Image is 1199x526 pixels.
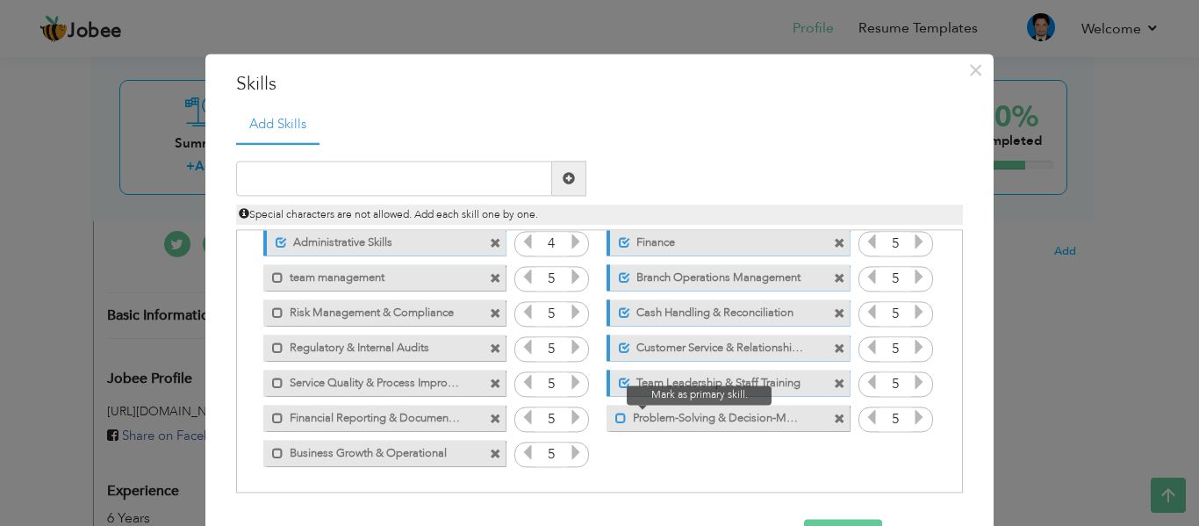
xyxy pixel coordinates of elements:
label: Administrative Skills [287,229,462,251]
label: Service Quality & Process Improvement [284,370,461,392]
label: Customer Service & Relationship Management [630,335,805,357]
button: Close [961,56,989,84]
label: team management [284,264,461,286]
label: Finance [630,229,805,251]
span: Mark as primary skill. [627,386,772,405]
label: Business Growth & Operational [284,440,461,462]
label: Risk Management & Compliance [284,299,461,321]
label: Financial Reporting & Documentation [284,405,461,427]
h3: Skills [236,71,963,97]
label: Regulatory & Internal Audits [284,335,461,357]
span: × [968,54,983,86]
label: Team Leadership & Staff Training [630,370,805,392]
label: Problem-Solving & Decision-Making [627,405,804,427]
span: Special characters are not allowed. Add each skill one by one. [239,208,538,222]
a: Add Skills [236,106,319,145]
label: Cash Handling & Reconciliation [630,299,805,321]
label: Branch Operations Management [630,264,805,286]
